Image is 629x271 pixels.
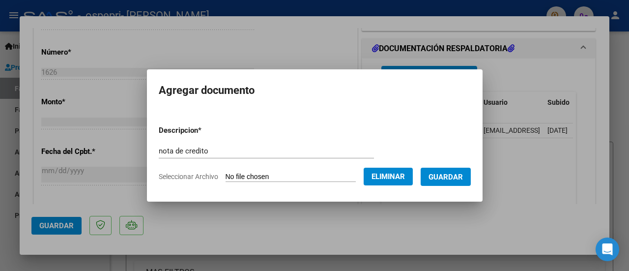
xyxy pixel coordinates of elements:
p: Descripcion [159,125,253,136]
h2: Agregar documento [159,81,471,100]
span: Seleccionar Archivo [159,173,218,181]
button: Eliminar [364,168,413,185]
button: Guardar [421,168,471,186]
span: Eliminar [372,172,405,181]
div: Open Intercom Messenger [596,238,619,261]
span: Guardar [429,173,463,181]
